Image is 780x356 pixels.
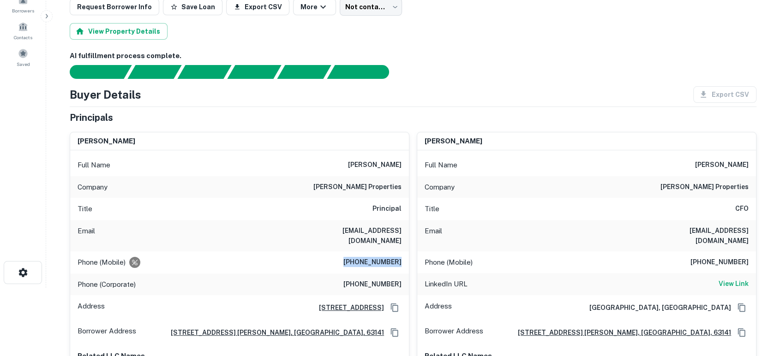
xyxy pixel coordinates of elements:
[510,327,731,338] a: [STREET_ADDRESS] [PERSON_NAME], [GEOGRAPHIC_DATA], 63141
[78,225,95,246] p: Email
[735,203,749,214] h6: CFO
[327,65,400,79] div: AI fulfillment process complete.
[227,65,281,79] div: Principals found, AI now looking for contact information...
[78,326,136,339] p: Borrower Address
[719,279,749,289] h6: View Link
[78,136,135,147] h6: [PERSON_NAME]
[313,182,402,193] h6: [PERSON_NAME] properties
[12,7,34,14] span: Borrowers
[3,45,43,70] a: Saved
[719,279,749,290] a: View Link
[17,60,30,68] span: Saved
[70,86,141,103] h4: Buyer Details
[343,279,402,290] h6: [PHONE_NUMBER]
[348,160,402,171] h6: [PERSON_NAME]
[695,160,749,171] h6: [PERSON_NAME]
[129,257,140,268] div: Requests to not be contacted at this number
[127,65,181,79] div: Your request is received and processing...
[177,65,231,79] div: Documents found, AI parsing details...
[660,182,749,193] h6: [PERSON_NAME] properties
[78,182,108,193] p: Company
[59,65,128,79] div: Sending borrower request to AI...
[425,257,473,268] p: Phone (Mobile)
[734,282,780,326] iframe: Chat Widget
[78,203,92,214] p: Title
[735,326,749,339] button: Copy Address
[78,257,126,268] p: Phone (Mobile)
[70,51,756,61] h6: AI fulfillment process complete.
[425,203,439,214] p: Title
[312,303,384,313] a: [STREET_ADDRESS]
[425,301,452,314] p: Address
[690,257,749,268] h6: [PHONE_NUMBER]
[14,34,32,41] span: Contacts
[425,279,468,290] p: LinkedIn URL
[372,203,402,214] h6: Principal
[388,301,402,314] button: Copy Address
[70,111,113,125] h5: Principals
[343,257,402,268] h6: [PHONE_NUMBER]
[638,225,749,246] h6: [EMAIL_ADDRESS][DOMAIN_NAME]
[582,303,731,313] h6: [GEOGRAPHIC_DATA], [GEOGRAPHIC_DATA]
[425,136,482,147] h6: [PERSON_NAME]
[425,182,455,193] p: Company
[78,160,110,171] p: Full Name
[291,225,402,246] h6: [EMAIL_ADDRESS][DOMAIN_NAME]
[3,18,43,43] a: Contacts
[78,301,105,314] p: Address
[78,279,136,290] p: Phone (Corporate)
[425,326,483,339] p: Borrower Address
[277,65,331,79] div: Principals found, still searching for contact information. This may take time...
[163,327,384,338] a: [STREET_ADDRESS] [PERSON_NAME], [GEOGRAPHIC_DATA], 63141
[388,326,402,339] button: Copy Address
[425,225,442,246] p: Email
[425,160,457,171] p: Full Name
[70,23,168,40] button: View Property Details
